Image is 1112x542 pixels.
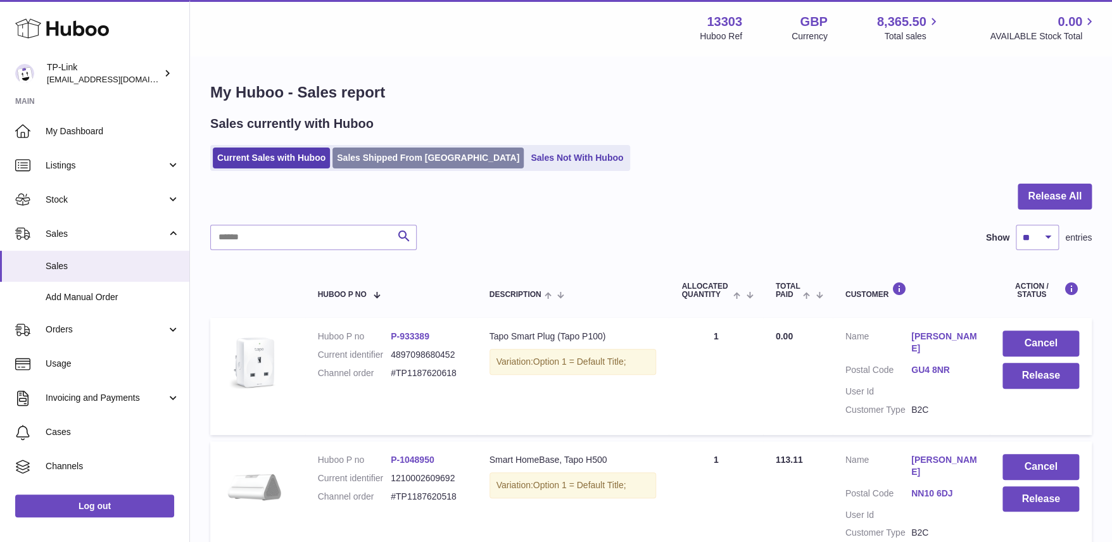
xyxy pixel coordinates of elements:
img: listpage_large_20241231040602k.png [223,454,286,517]
div: Customer [845,282,977,299]
div: Variation: [490,349,657,375]
dd: #TP1187620518 [391,491,464,503]
dd: #TP1187620618 [391,367,464,379]
div: Currency [792,30,828,42]
span: AVAILABLE Stock Total [990,30,1097,42]
h2: Sales currently with Huboo [210,115,374,132]
dt: Customer Type [845,527,911,539]
span: Sales [46,228,167,240]
td: 1 [669,318,762,434]
dt: Customer Type [845,404,911,416]
div: TP-Link [47,61,161,85]
div: Huboo Ref [700,30,742,42]
img: gaby.chen@tp-link.com [15,64,34,83]
div: Smart HomeBase, Tapo H500 [490,454,657,466]
button: Cancel [1002,454,1079,480]
dd: 4897098680452 [391,349,464,361]
span: 113.11 [776,455,803,465]
span: ALLOCATED Quantity [681,282,730,299]
div: Tapo Smart Plug (Tapo P100) [490,331,657,343]
span: 0.00 [776,331,793,341]
span: Invoicing and Payments [46,392,167,404]
img: Tapo-P100_UK_1.0_1909_English_01_large_1569563931592x_f03e9df6-6880-4c8f-ba31-06341ba31760.jpg [223,331,286,394]
h1: My Huboo - Sales report [210,82,1092,103]
strong: 13303 [707,13,742,30]
a: Log out [15,495,174,517]
span: Huboo P no [318,291,367,299]
a: 0.00 AVAILABLE Stock Total [990,13,1097,42]
span: [EMAIL_ADDRESS][DOMAIN_NAME] [47,74,186,84]
span: Cases [46,426,180,438]
span: Option 1 = Default Title; [533,480,626,490]
label: Show [986,232,1009,244]
dt: Current identifier [318,349,391,361]
span: Total sales [884,30,940,42]
a: P-933389 [391,331,429,341]
span: Description [490,291,541,299]
dt: User Id [845,386,911,398]
a: Sales Not With Huboo [526,148,628,168]
a: [PERSON_NAME] [911,331,977,355]
span: Orders [46,324,167,336]
dt: User Id [845,509,911,521]
a: P-1048950 [391,455,434,465]
span: Sales [46,260,180,272]
a: Sales Shipped From [GEOGRAPHIC_DATA] [332,148,524,168]
dd: 1210002609692 [391,472,464,484]
a: 8,365.50 Total sales [877,13,941,42]
dt: Channel order [318,367,391,379]
span: Channels [46,460,180,472]
a: [PERSON_NAME] [911,454,977,478]
div: Variation: [490,472,657,498]
span: Usage [46,358,180,370]
dt: Huboo P no [318,331,391,343]
span: My Dashboard [46,125,180,137]
span: entries [1065,232,1092,244]
button: Release All [1018,184,1092,210]
dt: Name [845,454,911,481]
a: Current Sales with Huboo [213,148,330,168]
a: GU4 8NR [911,364,977,376]
button: Release [1002,486,1079,512]
span: 0.00 [1058,13,1082,30]
span: 8,365.50 [877,13,926,30]
button: Release [1002,363,1079,389]
dt: Postal Code [845,488,911,503]
dt: Current identifier [318,472,391,484]
dt: Channel order [318,491,391,503]
button: Cancel [1002,331,1079,356]
span: Option 1 = Default Title; [533,356,626,367]
span: Add Manual Order [46,291,180,303]
dd: B2C [911,404,977,416]
span: Stock [46,194,167,206]
dt: Name [845,331,911,358]
span: Total paid [776,282,800,299]
dd: B2C [911,527,977,539]
a: NN10 6DJ [911,488,977,500]
strong: GBP [800,13,827,30]
div: Action / Status [1002,282,1079,299]
dt: Huboo P no [318,454,391,466]
span: Listings [46,160,167,172]
dt: Postal Code [845,364,911,379]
